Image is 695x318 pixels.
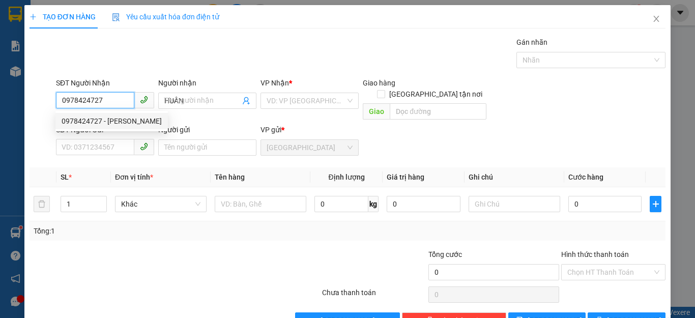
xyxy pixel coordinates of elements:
span: phone [140,96,148,104]
span: Cước hàng [568,173,603,181]
span: Giao hàng [363,79,395,87]
span: SL [61,173,69,181]
label: Hình thức thanh toán [561,250,629,258]
button: plus [650,196,661,212]
input: VD: Bàn, Ghế [215,196,306,212]
b: Gửi khách hàng [63,15,101,63]
input: Dọc đường [390,103,486,120]
label: Gán nhãn [516,38,547,46]
b: Xe Đăng Nhân [13,66,45,113]
div: 0978424727 - [PERSON_NAME] [62,115,162,127]
span: VP Nhận [260,79,289,87]
div: Người nhận [158,77,256,89]
span: [GEOGRAPHIC_DATA] tận nơi [385,89,486,100]
span: Yêu cầu xuất hóa đơn điện tử [112,13,219,21]
span: kg [368,196,379,212]
li: (c) 2017 [85,48,140,61]
img: logo.jpg [110,13,135,37]
span: plus [30,13,37,20]
input: Ghi Chú [469,196,560,212]
span: Đơn vị tính [115,173,153,181]
span: TẠO ĐƠN HÀNG [30,13,96,21]
div: 0978424727 - HUÂN [55,113,168,129]
span: Tổng cước [428,250,462,258]
div: Chưa thanh toán [321,287,427,305]
span: plus [650,200,661,208]
button: delete [34,196,50,212]
div: Tổng: 1 [34,225,269,237]
input: 0 [387,196,460,212]
div: SĐT Người Nhận [56,77,154,89]
span: Định lượng [328,173,364,181]
span: Quảng Sơn [267,140,353,155]
span: Khác [121,196,200,212]
button: Close [642,5,671,34]
span: phone [140,142,148,151]
th: Ghi chú [465,167,564,187]
div: Người gửi [158,124,256,135]
span: Tên hàng [215,173,245,181]
span: Giá trị hàng [387,173,424,181]
div: VP gửi [260,124,359,135]
img: icon [112,13,120,21]
span: Giao [363,103,390,120]
b: [DOMAIN_NAME] [85,39,140,47]
span: user-add [242,97,250,105]
span: close [652,15,660,23]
